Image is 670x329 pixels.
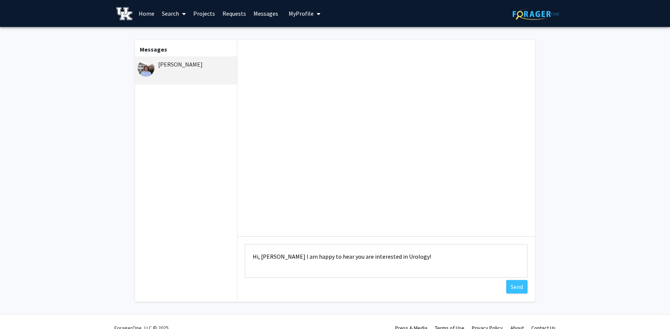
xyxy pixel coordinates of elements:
[245,244,528,278] textarea: Message
[219,0,250,27] a: Requests
[158,0,190,27] a: Search
[250,0,282,27] a: Messages
[135,0,158,27] a: Home
[513,8,559,20] img: ForagerOne Logo
[190,0,219,27] a: Projects
[140,46,167,53] b: Messages
[289,10,314,17] span: My Profile
[116,7,132,20] img: University of Kentucky Logo
[138,60,235,69] div: [PERSON_NAME]
[138,60,154,77] img: Michaiah Andresen
[506,280,528,293] button: Send
[6,295,32,323] iframe: Chat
